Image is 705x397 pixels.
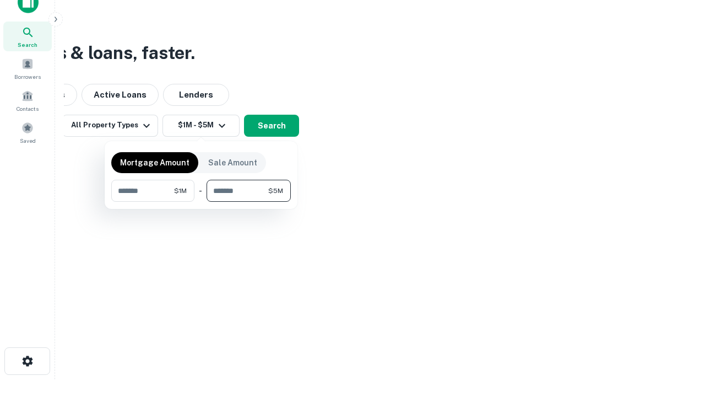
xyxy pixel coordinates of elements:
[208,157,257,169] p: Sale Amount
[174,186,187,196] span: $1M
[268,186,283,196] span: $5M
[199,180,202,202] div: -
[650,309,705,362] iframe: Chat Widget
[120,157,189,169] p: Mortgage Amount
